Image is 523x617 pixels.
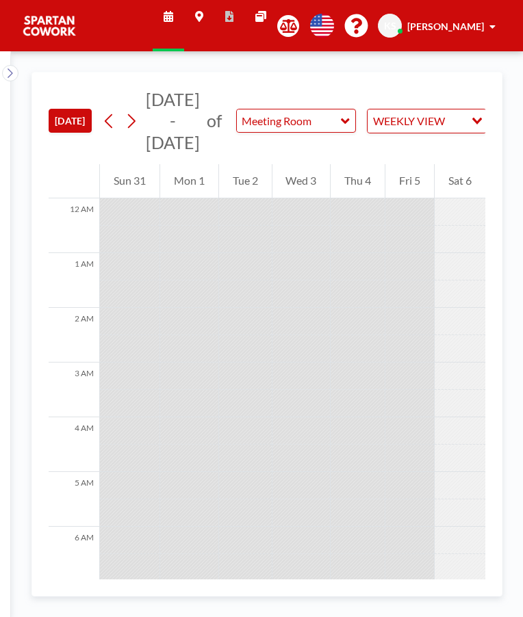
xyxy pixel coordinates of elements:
span: KS [384,20,396,32]
span: WEEKLY VIEW [370,112,448,130]
input: Search for option [449,112,463,130]
div: Wed 3 [272,164,331,198]
div: Tue 2 [219,164,272,198]
span: [PERSON_NAME] [407,21,484,32]
img: organization-logo [22,12,77,40]
div: 3 AM [49,363,99,417]
div: Mon 1 [160,164,218,198]
button: [DATE] [49,109,92,133]
div: 5 AM [49,472,99,527]
div: Sat 6 [435,164,485,198]
div: 6 AM [49,527,99,581]
div: Fri 5 [385,164,434,198]
div: Search for option [368,109,486,133]
span: [DATE] - [DATE] [146,89,200,153]
div: 1 AM [49,253,99,308]
span: of [207,110,222,131]
div: 4 AM [49,417,99,472]
div: Sun 31 [100,164,160,198]
div: Thu 4 [331,164,385,198]
div: 12 AM [49,198,99,253]
input: Meeting Room [237,109,342,132]
div: 2 AM [49,308,99,363]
